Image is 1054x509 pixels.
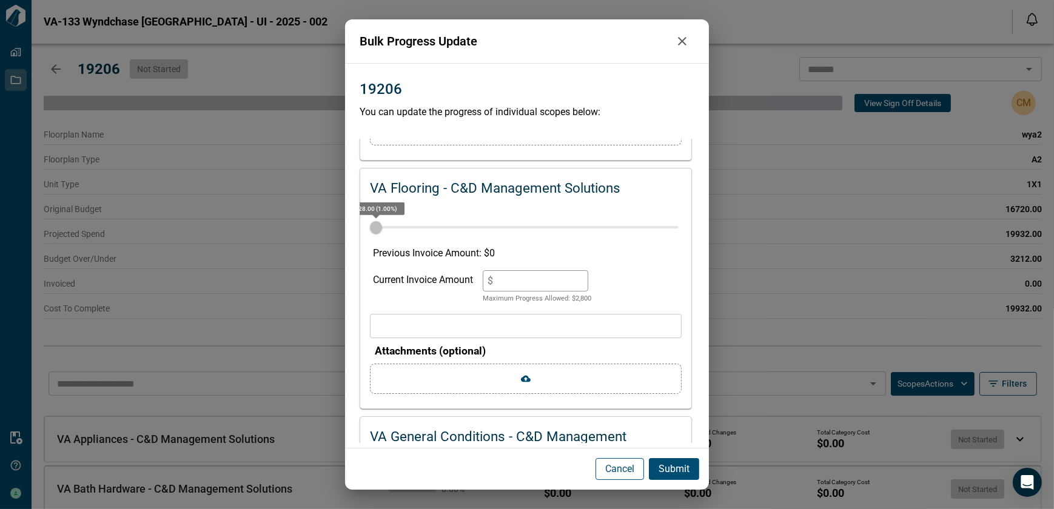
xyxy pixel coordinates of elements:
[360,32,670,50] p: Bulk Progress Update
[373,270,473,304] div: Current Invoice Amount
[370,427,682,467] p: VA General Conditions - C&D Management Solutions
[375,343,682,359] p: Attachments (optional)
[659,462,690,476] p: Submit
[360,78,402,100] p: 19206
[360,105,694,119] p: You can update the progress of individual scopes below:
[605,462,634,476] p: Cancel
[488,275,493,287] span: $
[1013,468,1042,497] div: Open Intercom Messenger
[370,178,620,199] p: VA Flooring - C&D Management Solutions
[483,294,591,304] p: Maximum Progress Allowed: $ 2,800
[649,458,699,480] button: Submit
[596,458,644,480] button: Cancel
[373,246,679,261] p: Previous Invoice Amount: $ 0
